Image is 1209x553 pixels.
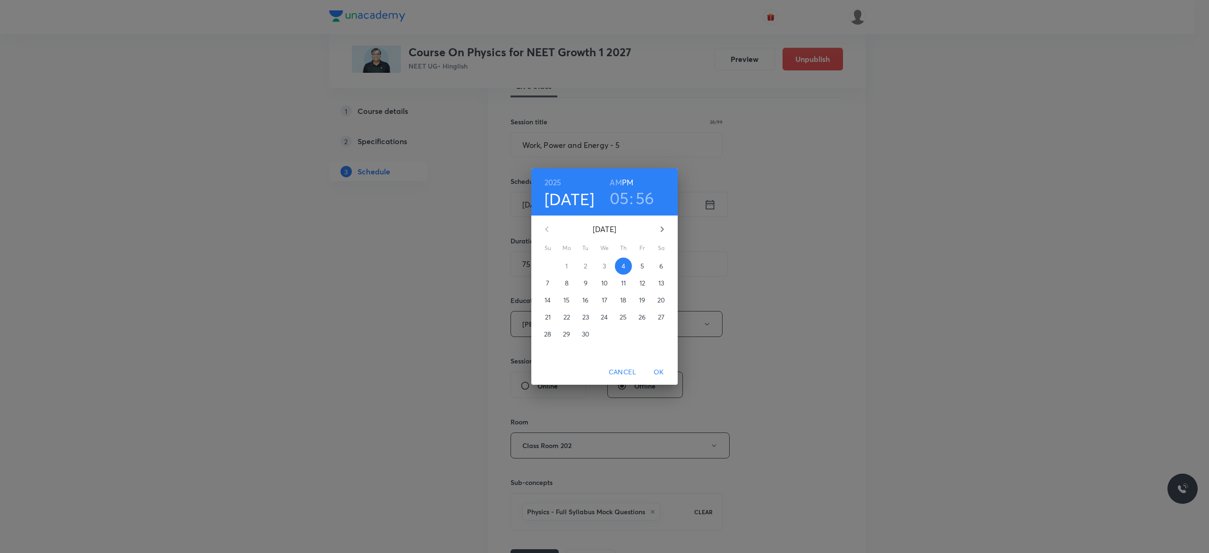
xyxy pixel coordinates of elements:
button: 20 [653,292,670,309]
p: 17 [602,295,607,305]
button: 05 [610,188,629,208]
span: Fr [634,243,651,253]
button: 13 [653,275,670,292]
button: 15 [558,292,575,309]
p: 24 [601,312,608,322]
p: 12 [639,278,645,288]
button: 23 [577,309,594,326]
button: 21 [539,309,556,326]
span: We [596,243,613,253]
button: 10 [596,275,613,292]
button: 8 [558,275,575,292]
p: 13 [658,278,664,288]
p: 26 [639,312,646,322]
span: Mo [558,243,575,253]
span: Tu [577,243,594,253]
button: [DATE] [545,189,595,209]
p: 25 [620,312,627,322]
button: OK [644,363,674,381]
button: 22 [558,309,575,326]
button: 30 [577,326,594,343]
button: 18 [615,292,632,309]
button: 26 [634,309,651,326]
button: AM [610,176,622,189]
span: Sa [653,243,670,253]
p: 16 [582,295,588,305]
button: 16 [577,292,594,309]
button: 28 [539,326,556,343]
button: Cancel [605,363,640,381]
button: 56 [636,188,655,208]
button: 14 [539,292,556,309]
p: 9 [584,278,587,288]
p: 21 [545,312,551,322]
button: 9 [577,275,594,292]
p: 10 [601,278,608,288]
button: 2025 [545,176,562,189]
p: 8 [565,278,569,288]
p: 6 [659,261,663,271]
p: 11 [621,278,626,288]
p: 15 [563,295,570,305]
p: 28 [544,329,551,339]
button: 5 [634,258,651,275]
p: 19 [639,295,645,305]
p: 23 [582,312,589,322]
p: 29 [563,329,570,339]
button: 6 [653,258,670,275]
button: 4 [615,258,632,275]
p: 5 [640,261,644,271]
button: PM [622,176,633,189]
button: 7 [539,275,556,292]
p: 22 [563,312,570,322]
button: 29 [558,326,575,343]
button: 12 [634,275,651,292]
button: 27 [653,309,670,326]
p: 30 [582,329,589,339]
span: Su [539,243,556,253]
button: 25 [615,309,632,326]
span: OK [647,366,670,378]
span: Cancel [609,366,636,378]
button: 11 [615,275,632,292]
button: 19 [634,292,651,309]
p: [DATE] [558,224,651,235]
p: 4 [622,261,625,271]
p: 7 [546,278,549,288]
h3: : [630,188,633,208]
p: 18 [620,295,626,305]
p: 27 [658,312,664,322]
button: 24 [596,309,613,326]
p: 14 [545,295,551,305]
span: Th [615,243,632,253]
p: 20 [657,295,665,305]
button: 17 [596,292,613,309]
